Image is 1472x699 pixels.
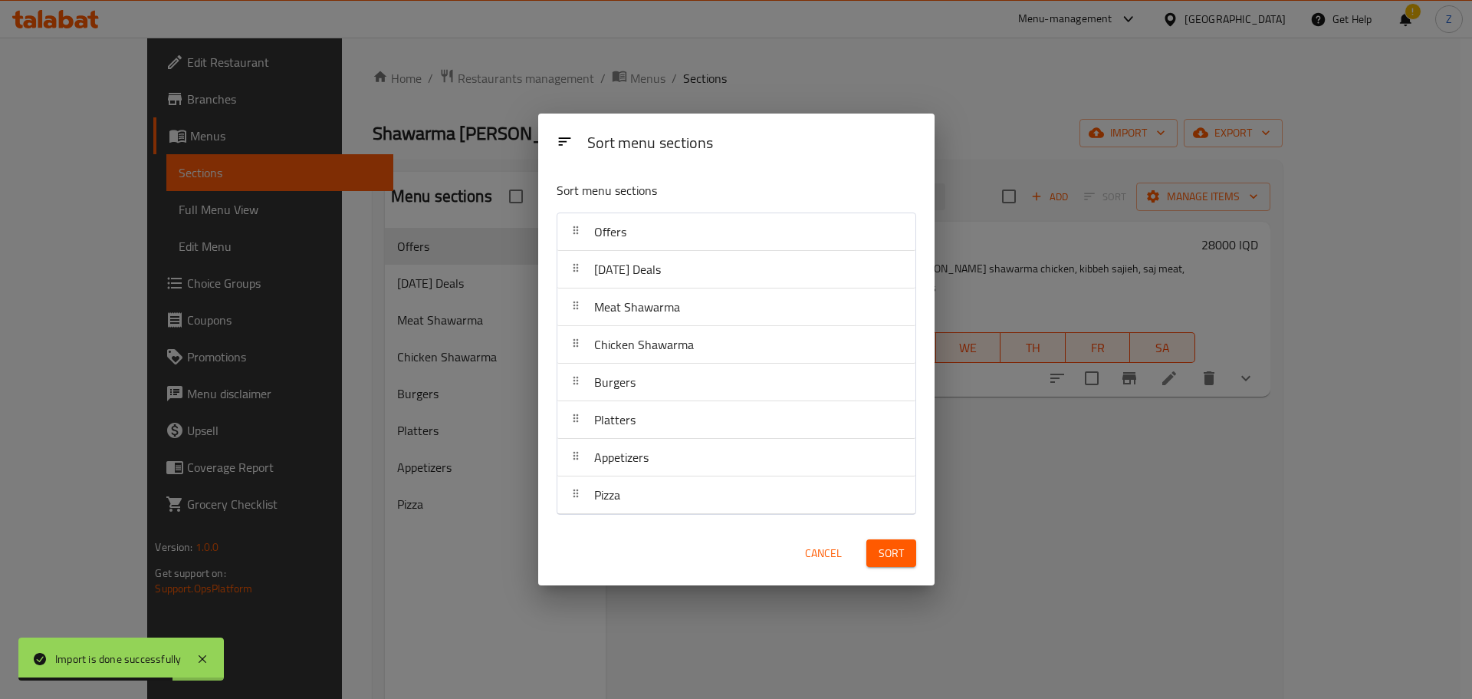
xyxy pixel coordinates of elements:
p: Sort menu sections [557,181,842,200]
div: Import is done successfully [55,651,181,668]
div: Chicken Shawarma [557,326,915,364]
span: Appetizers [594,446,649,469]
span: Chicken Shawarma [594,333,694,356]
div: [DATE] Deals [557,251,915,289]
span: Offers [594,220,626,243]
button: Cancel [799,539,848,568]
span: [DATE] Deals [594,258,661,281]
div: Offers [557,213,915,251]
div: Appetizers [557,439,915,476]
span: Burgers [594,371,636,394]
button: Sort [866,539,916,568]
span: Cancel [805,544,842,563]
span: Meat Shawarma [594,295,680,318]
div: Sort menu sections [581,127,922,161]
span: Platters [594,408,636,431]
div: Platters [557,401,915,439]
div: Meat Shawarma [557,289,915,326]
div: Pizza [557,476,915,514]
div: Burgers [557,364,915,401]
span: Pizza [594,483,620,506]
span: Sort [879,544,904,563]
